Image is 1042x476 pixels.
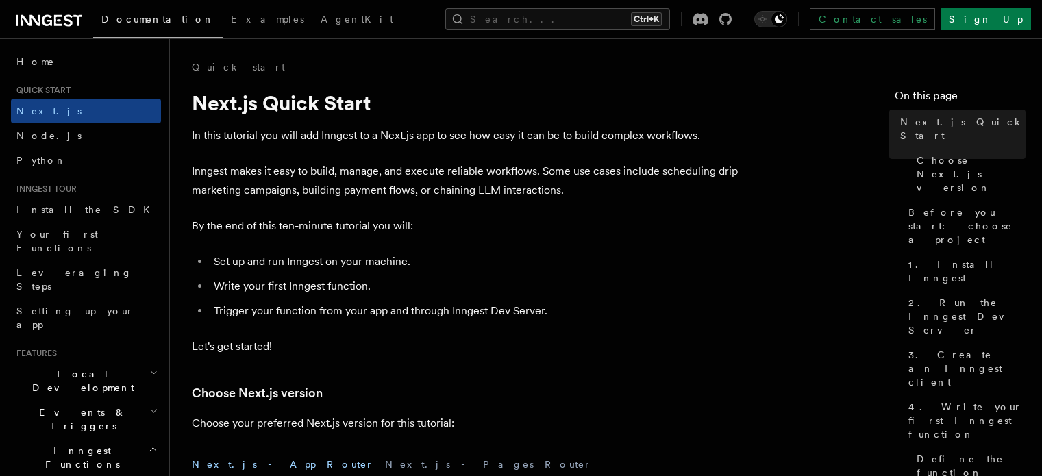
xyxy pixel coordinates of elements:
a: Before you start: choose a project [903,200,1026,252]
a: Home [11,49,161,74]
span: Inngest tour [11,184,77,195]
a: Choose Next.js version [911,148,1026,200]
p: In this tutorial you will add Inngest to a Next.js app to see how easy it can be to build complex... [192,126,740,145]
a: Setting up your app [11,299,161,337]
span: Quick start [11,85,71,96]
span: Events & Triggers [11,405,149,433]
span: Next.js Quick Start [900,115,1026,142]
a: Choose Next.js version [192,384,323,403]
h4: On this page [895,88,1026,110]
span: Documentation [101,14,214,25]
a: Examples [223,4,312,37]
a: 4. Write your first Inngest function [903,394,1026,447]
h1: Next.js Quick Start [192,90,740,115]
span: Python [16,155,66,166]
span: Examples [231,14,304,25]
span: Features [11,348,57,359]
a: Python [11,148,161,173]
a: Next.js [11,99,161,123]
span: Choose Next.js version [917,153,1026,195]
span: Install the SDK [16,204,158,215]
span: Your first Functions [16,229,98,253]
a: AgentKit [312,4,401,37]
button: Toggle dark mode [754,11,787,27]
span: 3. Create an Inngest client [908,348,1026,389]
span: AgentKit [321,14,393,25]
a: Documentation [93,4,223,38]
a: Quick start [192,60,285,74]
button: Search...Ctrl+K [445,8,670,30]
a: Contact sales [810,8,935,30]
p: By the end of this ten-minute tutorial you will: [192,216,740,236]
span: 1. Install Inngest [908,258,1026,285]
span: Before you start: choose a project [908,205,1026,247]
p: Choose your preferred Next.js version for this tutorial: [192,414,740,433]
span: Setting up your app [16,305,134,330]
a: Node.js [11,123,161,148]
button: Events & Triggers [11,400,161,438]
p: Inngest makes it easy to build, manage, and execute reliable workflows. Some use cases include sc... [192,162,740,200]
a: 1. Install Inngest [903,252,1026,290]
li: Write your first Inngest function. [210,277,740,296]
span: 4. Write your first Inngest function [908,400,1026,441]
a: 3. Create an Inngest client [903,342,1026,394]
span: 2. Run the Inngest Dev Server [908,296,1026,337]
span: Inngest Functions [11,444,148,471]
span: Home [16,55,55,68]
a: Sign Up [941,8,1031,30]
p: Let's get started! [192,337,740,356]
li: Trigger your function from your app and through Inngest Dev Server. [210,301,740,321]
kbd: Ctrl+K [631,12,662,26]
span: Node.js [16,130,82,141]
span: Next.js [16,105,82,116]
a: Your first Functions [11,222,161,260]
span: Local Development [11,367,149,394]
span: Leveraging Steps [16,267,132,292]
button: Local Development [11,362,161,400]
a: Install the SDK [11,197,161,222]
a: 2. Run the Inngest Dev Server [903,290,1026,342]
li: Set up and run Inngest on your machine. [210,252,740,271]
a: Next.js Quick Start [895,110,1026,148]
a: Leveraging Steps [11,260,161,299]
